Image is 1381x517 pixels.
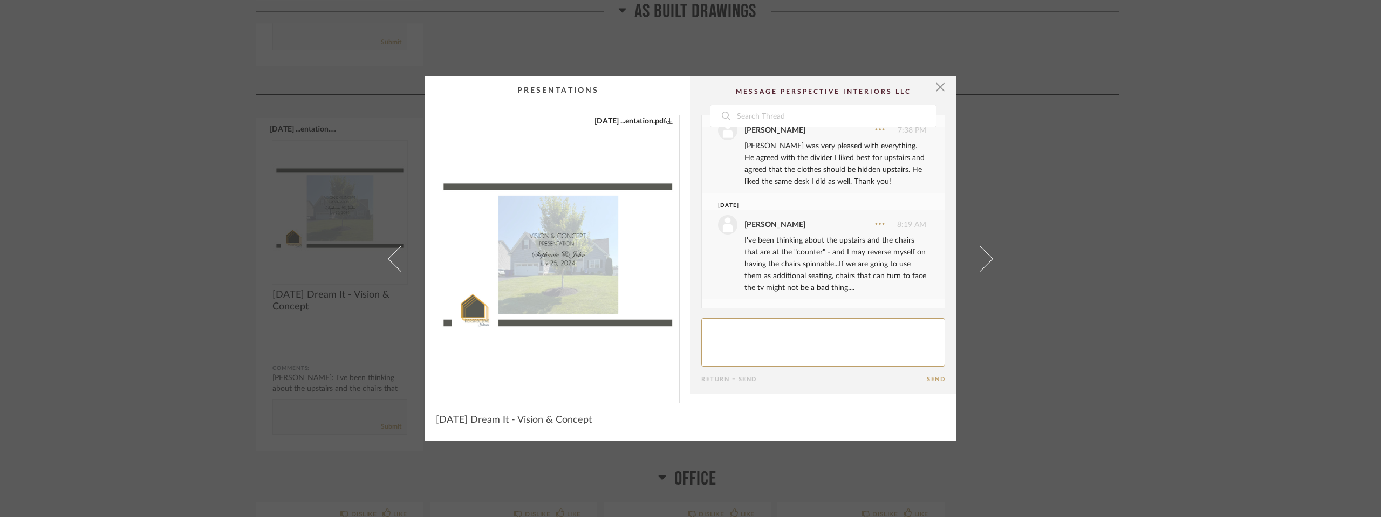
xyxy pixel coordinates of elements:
button: Close [929,76,951,98]
div: 7:38 PM [718,121,926,140]
div: I've been thinking about the upstairs and the chairs that are at the "counter" - and I may revers... [744,235,926,294]
span: [DATE] Dream It - Vision & Concept [436,414,592,426]
input: Search Thread [736,105,936,127]
div: [PERSON_NAME] was very pleased with everything. He agreed with the divider I liked best for upsta... [744,140,926,188]
div: [PERSON_NAME] [744,125,805,136]
div: 8:19 AM [718,215,926,235]
div: Return = Send [701,376,927,383]
a: [DATE] ...entation.pdf [594,115,674,127]
img: 4f8cf5b3-00d0-4d5e-94c8-0d22dcaf8d1d_1000x1000.jpg [436,115,679,394]
div: [DATE] [718,202,906,210]
button: Send [927,376,945,383]
div: 0 [436,115,679,394]
div: [PERSON_NAME] [744,219,805,231]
